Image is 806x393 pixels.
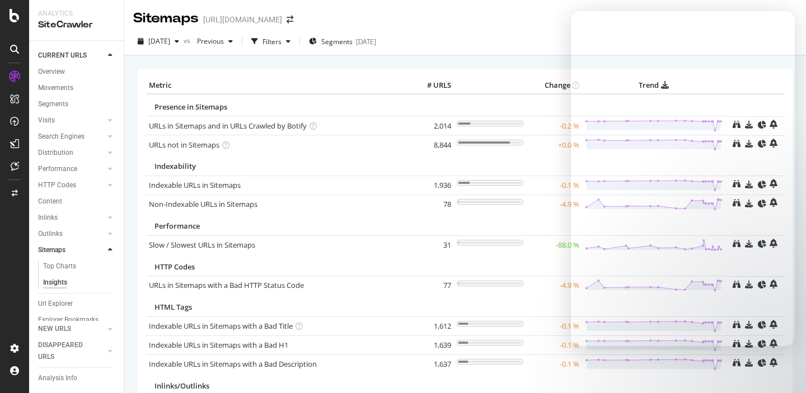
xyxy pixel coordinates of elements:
[287,16,293,23] div: arrow-right-arrow-left
[409,135,454,154] td: 8,844
[149,359,317,369] a: Indexable URLs in Sitemaps with a Bad Description
[526,77,582,94] th: Change
[526,135,582,154] td: +0.0 %
[409,316,454,335] td: 1,612
[38,372,116,384] a: Analysis Info
[38,163,105,175] a: Performance
[38,314,116,326] a: Explorer Bookmarks
[38,179,105,191] a: HTTP Codes
[133,32,184,50] button: [DATE]
[184,36,193,45] span: vs
[768,355,795,382] iframe: To enrich screen reader interactions, please activate Accessibility in Grammarly extension settings
[193,36,224,46] span: Previous
[154,381,209,391] span: Inlinks/Outlinks
[526,276,582,295] td: -4.9 %
[38,131,105,143] a: Search Engines
[38,323,71,335] div: NEW URLS
[38,212,58,224] div: Inlinks
[38,66,65,78] div: Overview
[38,212,105,224] a: Inlinks
[38,131,85,143] div: Search Engines
[526,235,582,254] td: -88.0 %
[38,115,55,126] div: Visits
[38,339,105,363] a: DISAPPEARED URLS
[38,196,116,207] a: Content
[526,176,582,195] td: -0.1 %
[38,179,76,191] div: HTTP Codes
[149,321,293,331] a: Indexable URLs in Sitemaps with a Bad Title
[38,98,116,110] a: Segments
[149,280,304,290] a: URLs in Sitemaps with a Bad HTTP Status Code
[409,276,454,295] td: 77
[38,147,73,159] div: Distribution
[409,235,454,254] td: 31
[154,221,200,231] span: Performance
[38,147,105,159] a: Distribution
[526,335,582,354] td: -0.1 %
[154,161,196,171] span: Indexability
[526,195,582,214] td: -4.9 %
[526,354,582,373] td: -0.1 %
[38,82,116,94] a: Movements
[154,262,195,272] span: HTTP Codes
[148,36,170,46] span: 2025 Oct. 8th
[154,302,192,312] span: HTML Tags
[43,261,116,272] a: Top Charts
[409,77,454,94] th: # URLS
[38,50,105,61] a: CURRENT URLS
[38,163,77,175] div: Performance
[38,82,73,94] div: Movements
[409,116,454,135] td: 2,014
[38,298,73,310] div: Url Explorer
[38,115,105,126] a: Visits
[409,335,454,354] td: 1,639
[321,37,353,46] span: Segments
[38,66,116,78] a: Overview
[43,277,116,288] a: Insights
[133,9,199,28] div: Sitemaps
[43,277,67,288] div: Insights
[38,372,77,384] div: Analysis Info
[38,196,62,207] div: Content
[38,314,99,326] div: Explorer Bookmarks
[38,9,115,18] div: Analytics
[149,180,241,190] a: Indexable URLs in Sitemaps
[38,339,95,363] div: DISAPPEARED URLS
[38,228,63,240] div: Outlinks
[409,195,454,214] td: 78
[149,340,288,350] a: Indexable URLs in Sitemaps with a Bad H1
[356,37,376,46] div: [DATE]
[38,18,115,31] div: SiteCrawler
[38,323,105,335] a: NEW URLS
[149,121,307,131] a: URLs in Sitemaps and in URLs Crawled by Botify
[571,11,795,346] iframe: To enrich screen reader interactions, please activate Accessibility in Grammarly extension settings
[304,32,381,50] button: Segments[DATE]
[43,261,76,272] div: Top Charts
[38,228,105,240] a: Outlinks
[154,102,227,112] span: Presence in Sitemaps
[526,116,582,135] td: -0.2 %
[38,298,116,310] a: Url Explorer
[38,244,65,256] div: Sitemaps
[38,244,105,256] a: Sitemaps
[526,316,582,335] td: -0.1 %
[193,32,237,50] button: Previous
[149,140,219,150] a: URLs not in Sitemaps
[146,77,409,94] th: Metric
[149,240,255,250] a: Slow / Slowest URLs in Sitemaps
[38,50,87,61] div: CURRENT URLS
[247,32,295,50] button: Filters
[38,98,68,110] div: Segments
[409,176,454,195] td: 1,936
[409,354,454,373] td: 1,637
[263,37,282,46] div: Filters
[149,199,257,209] a: Non-Indexable URLs in Sitemaps
[203,14,282,25] div: [URL][DOMAIN_NAME]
